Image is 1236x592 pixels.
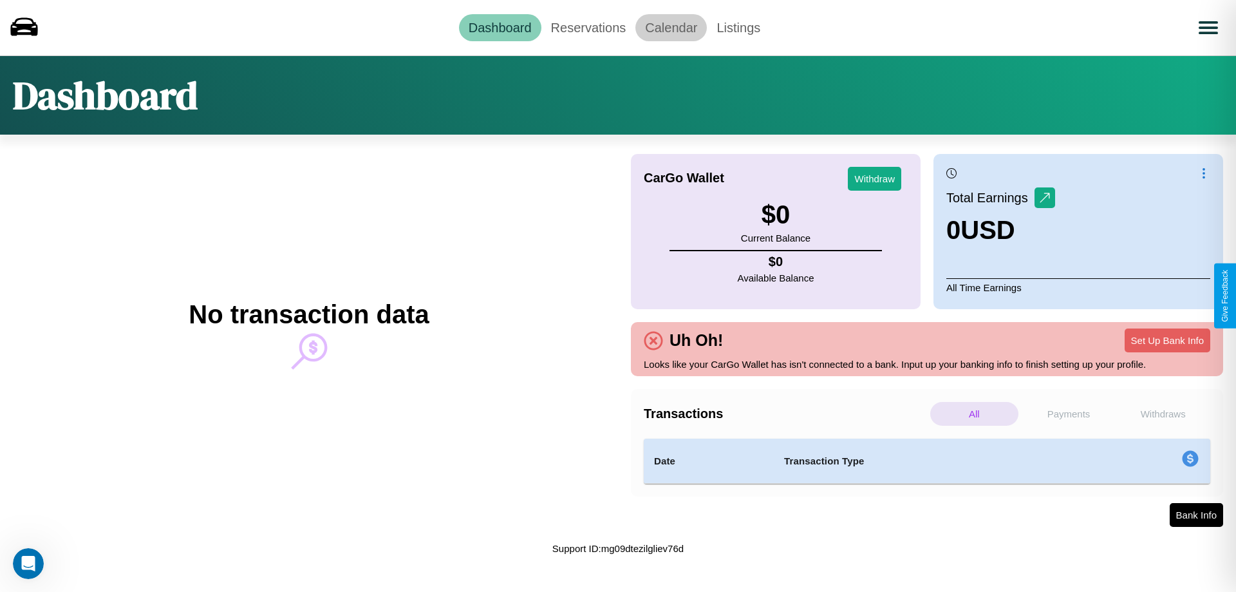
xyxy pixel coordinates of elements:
h3: 0 USD [946,216,1055,245]
h4: Uh Oh! [663,331,729,350]
p: Total Earnings [946,186,1035,209]
h4: CarGo Wallet [644,171,724,186]
p: Payments [1025,402,1113,426]
p: Current Balance [741,229,810,247]
iframe: Intercom live chat [13,548,44,579]
p: All [930,402,1018,426]
button: Set Up Bank Info [1125,329,1210,352]
p: Withdraws [1119,402,1207,426]
p: All Time Earnings [946,278,1210,296]
p: Support ID: mg09dtezilgliev76d [552,540,684,557]
h2: No transaction data [189,300,429,329]
h3: $ 0 [741,200,810,229]
a: Calendar [635,14,707,41]
div: Give Feedback [1221,270,1230,322]
p: Available Balance [738,269,814,287]
button: Bank Info [1170,503,1223,527]
button: Withdraw [848,167,901,191]
a: Reservations [541,14,636,41]
a: Dashboard [459,14,541,41]
h4: $ 0 [738,254,814,269]
h4: Date [654,454,763,469]
button: Open menu [1190,10,1226,46]
h4: Transactions [644,406,927,421]
a: Listings [707,14,770,41]
h1: Dashboard [13,69,198,122]
table: simple table [644,439,1210,484]
p: Looks like your CarGo Wallet has isn't connected to a bank. Input up your banking info to finish ... [644,356,1210,373]
h4: Transaction Type [784,454,1076,469]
